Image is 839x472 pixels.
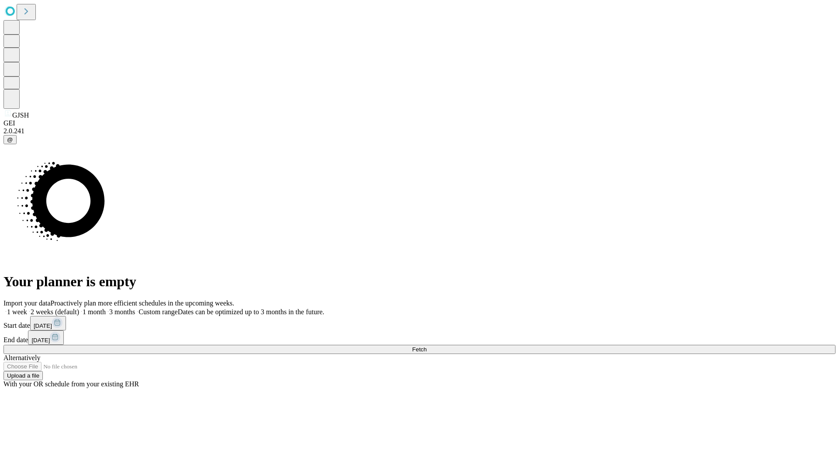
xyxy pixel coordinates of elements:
span: Fetch [412,346,426,353]
span: 1 week [7,308,27,316]
span: With your OR schedule from your existing EHR [3,380,139,388]
div: 2.0.241 [3,127,836,135]
span: Custom range [139,308,177,316]
span: Proactively plan more efficient schedules in the upcoming weeks. [51,299,234,307]
span: [DATE] [34,323,52,329]
span: 3 months [109,308,135,316]
button: Upload a file [3,371,43,380]
span: Alternatively [3,354,40,361]
div: GEI [3,119,836,127]
span: Dates can be optimized up to 3 months in the future. [178,308,324,316]
button: [DATE] [28,330,64,345]
span: [DATE] [31,337,50,344]
span: 1 month [83,308,106,316]
button: [DATE] [30,316,66,330]
span: @ [7,136,13,143]
div: Start date [3,316,836,330]
span: GJSH [12,111,29,119]
span: Import your data [3,299,51,307]
h1: Your planner is empty [3,274,836,290]
button: Fetch [3,345,836,354]
div: End date [3,330,836,345]
span: 2 weeks (default) [31,308,79,316]
button: @ [3,135,17,144]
